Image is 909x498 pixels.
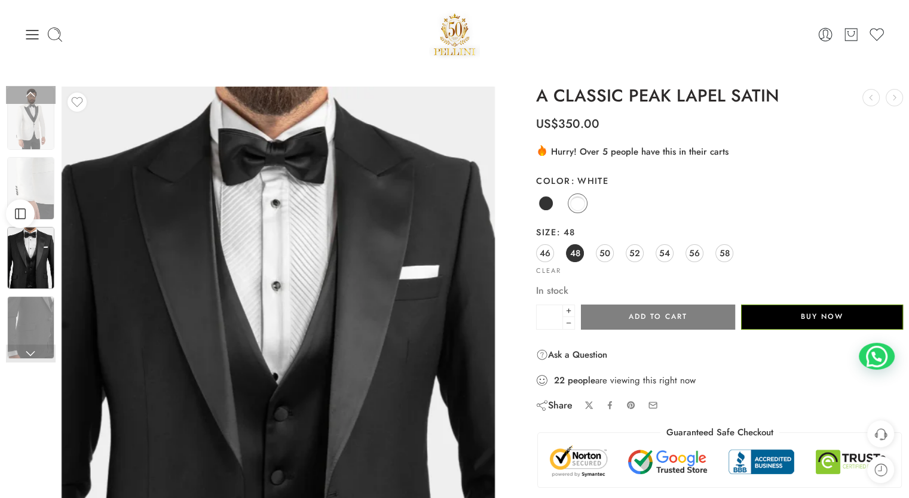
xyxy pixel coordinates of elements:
a: 46 [536,244,554,262]
span: 50 [599,245,610,261]
a: Share on Facebook [605,401,614,410]
bdi: 350.00 [536,115,599,133]
a: Clear options [536,268,561,274]
strong: people [568,374,595,386]
label: Size [536,226,903,238]
img: Artboard 3 [7,87,54,150]
span: White [571,174,609,187]
img: Trust [547,445,892,478]
span: 46 [540,245,550,261]
span: 48 [556,226,575,238]
span: US$ [536,115,558,133]
a: 52 [626,244,644,262]
span: 58 [720,245,730,261]
span: 52 [629,245,640,261]
div: Share [536,399,573,412]
button: Buy Now [741,305,903,330]
a: Cart [843,26,859,43]
a: 58 [715,244,733,262]
a: Login / Register [817,26,834,43]
div: Loading image [278,375,278,376]
h1: A CLASSIC PEAK LAPEL SATIN [536,87,903,106]
span: 56 [689,245,700,261]
button: Add to cart [581,305,735,330]
img: Artboard 3 [7,227,54,290]
img: Artboard 3 [7,157,54,220]
img: Pellini [429,9,480,60]
legend: Guaranteed Safe Checkout [660,426,779,439]
a: 50 [596,244,614,262]
span: 54 [659,245,670,261]
div: Hurry! Over 5 people have this in their carts [536,144,903,158]
a: Pin on Pinterest [626,401,636,410]
a: Ask a Question [536,348,607,362]
a: Wishlist [868,26,885,43]
p: In stock [536,283,903,299]
img: Artboard 3 [7,296,54,359]
a: Email to your friends [648,400,658,410]
a: 54 [656,244,674,262]
a: Share on X [584,401,593,410]
a: Pellini - [429,9,480,60]
label: Color [536,175,903,187]
input: Product quantity [536,305,563,330]
a: 56 [685,244,703,262]
div: are viewing this right now [536,374,903,387]
strong: 22 [554,374,565,386]
a: 48 [566,244,584,262]
span: 48 [570,245,580,261]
